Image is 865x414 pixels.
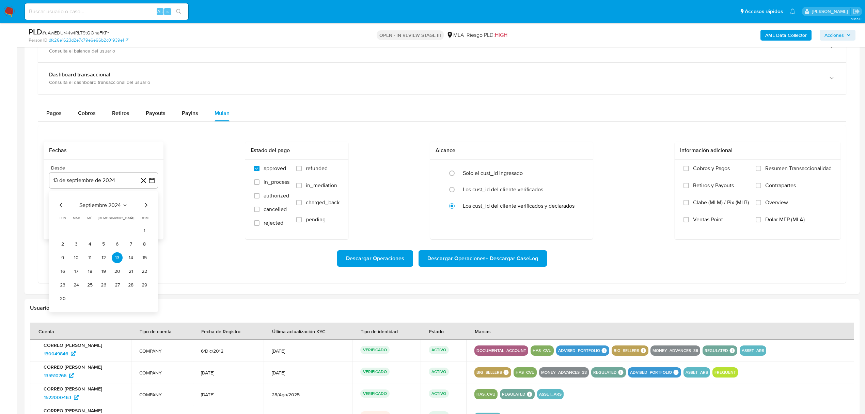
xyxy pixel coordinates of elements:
button: AML Data Collector [760,30,812,41]
b: PLD [29,26,42,37]
div: MLA [446,31,464,39]
p: OPEN - IN REVIEW STAGE III [377,30,444,40]
span: Accesos rápidos [745,8,783,15]
b: Person ID [29,37,47,43]
b: AML Data Collector [765,30,807,41]
button: Acciones [820,30,855,41]
a: Salir [853,8,860,15]
span: # uAwEDUr44wtRLT9tQOhaFKPr [42,29,109,36]
span: Riesgo PLD: [467,31,507,39]
a: Notificaciones [790,9,796,14]
a: dfc26e1623d2e7c79e6e66b2c01939e1 [49,37,128,43]
p: andres.vilosio@mercadolibre.com [812,8,850,15]
input: Buscar usuario o caso... [25,7,188,16]
button: search-icon [172,7,186,16]
span: Alt [157,8,163,15]
span: 3.163.0 [851,16,862,21]
h2: Usuarios Asociados [30,305,854,311]
span: HIGH [495,31,507,39]
span: s [167,8,169,15]
span: Acciones [824,30,844,41]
